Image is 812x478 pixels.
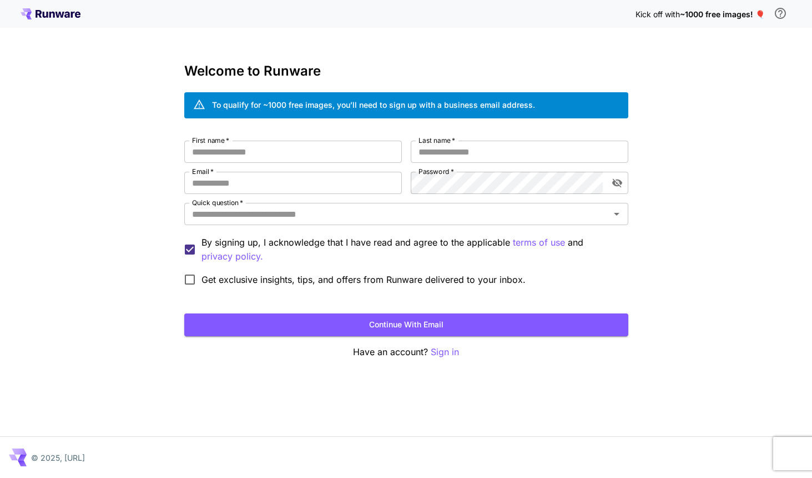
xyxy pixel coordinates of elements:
button: In order to qualify for free credit, you need to sign up with a business email address and click ... [769,2,791,24]
p: © 2025, [URL] [31,452,85,464]
label: Email [192,167,214,176]
p: By signing up, I acknowledge that I have read and agree to the applicable and [201,236,619,263]
button: Open [609,206,624,222]
button: toggle password visibility [607,173,627,193]
button: By signing up, I acknowledge that I have read and agree to the applicable and privacy policy. [513,236,565,250]
span: Get exclusive insights, tips, and offers from Runware delivered to your inbox. [201,273,526,286]
p: terms of use [513,236,565,250]
h3: Welcome to Runware [184,63,628,79]
label: Password [418,167,454,176]
span: ~1000 free images! 🎈 [680,9,765,19]
p: Have an account? [184,345,628,359]
div: To qualify for ~1000 free images, you’ll need to sign up with a business email address. [212,99,535,111]
button: By signing up, I acknowledge that I have read and agree to the applicable terms of use and [201,250,263,263]
label: First name [192,136,229,145]
button: Sign in [431,345,459,359]
label: Last name [418,136,455,145]
p: privacy policy. [201,250,263,263]
button: Continue with email [184,313,628,336]
span: Kick off with [636,9,680,19]
label: Quick question [192,198,243,207]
